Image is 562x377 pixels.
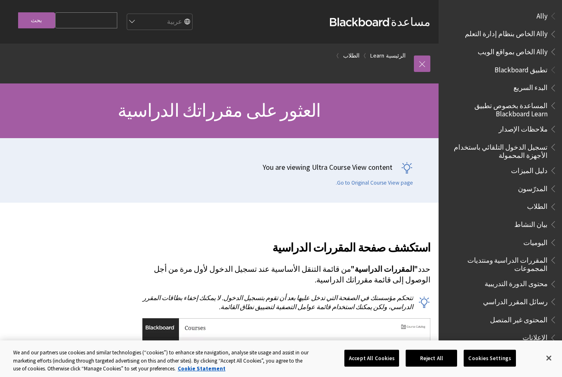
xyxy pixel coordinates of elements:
[536,9,548,20] span: Ally
[490,313,548,324] span: المحتوى غير المتصل
[513,81,548,92] span: البدء السريع
[523,331,548,342] span: الإعلانات
[523,236,548,247] span: اليوميات
[13,349,309,373] div: We and our partners use cookies and similar technologies (“cookies”) to enhance site navigation, ...
[118,99,320,122] span: العثور على مقرراتك الدراسية
[178,365,225,372] a: More information about your privacy, opens in a new tab
[126,14,192,30] select: Site Language Selector
[483,295,548,306] span: رسائل المقرر الدراسي
[448,253,548,273] span: المقررات الدراسية ومنتديات المجموعات
[130,264,430,285] p: حدد من قائمة التنقل الأساسية عند تسجيل الدخول لأول مرة من أجل الوصول إلى قائمة مقرراتك الدراسية.
[478,45,548,56] span: Ally الخاص بمواقع الويب
[370,51,384,61] a: Learn
[18,12,55,28] input: بحث
[130,293,430,312] p: تتحكم مؤسستك في الصفحة التي تدخل عليها بعد أن تقوم بتسجيل الدخول. لا يمكنك إخفاء بطاقات المقرر ال...
[448,99,548,118] span: المساعدة بخصوص تطبيق Blackboard Learn
[351,264,418,274] span: "المقررات الدراسية"
[511,164,548,175] span: دليل الميزات
[343,51,360,61] a: الطلاب
[386,51,406,61] a: الرئيسية
[540,349,558,367] button: Close
[448,140,548,160] span: تسجيل الدخول التلقائي باستخدام الأجهزة المحمولة
[518,182,548,193] span: المدرّسون
[344,349,399,367] button: Accept All Cookies
[330,18,391,26] strong: Blackboard
[499,122,548,133] span: ملاحظات الإصدار
[465,27,548,38] span: Ally الخاص بنظام إدارة التعلم
[444,9,557,59] nav: Book outline for Anthology Ally Help
[485,277,548,288] span: محتوى الدورة التدريبية
[406,349,457,367] button: Reject All
[336,179,413,187] a: Go to Original Course View page.
[464,349,516,367] button: Cookies Settings
[514,217,548,229] span: بيان النشاط
[8,162,413,172] p: You are viewing Ultra Course View content
[130,229,430,256] h2: استكشف صفحة المقررات الدراسية
[495,63,548,74] span: تطبيق Blackboard
[330,14,430,29] a: مساعدةBlackboard
[527,200,548,211] span: الطلاب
